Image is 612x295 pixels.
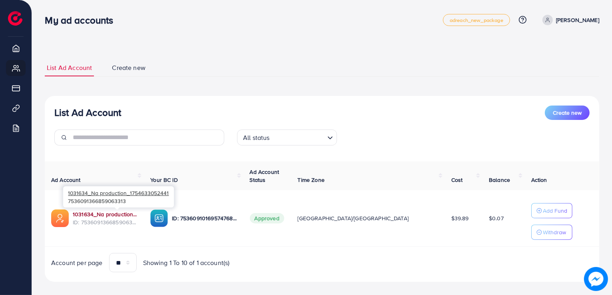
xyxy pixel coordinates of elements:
[51,258,103,267] span: Account per page
[531,176,547,184] span: Action
[68,189,169,197] span: 1031634_Na production_1754633052441
[545,106,590,120] button: Create new
[531,225,572,240] button: Withdraw
[63,186,174,207] div: 7536091366859063313
[451,176,463,184] span: Cost
[45,14,120,26] h3: My ad accounts
[451,214,469,222] span: $39.89
[8,11,22,26] img: logo
[237,130,337,146] div: Search for option
[150,209,168,227] img: ic-ba-acc.ded83a64.svg
[73,210,138,218] a: 1031634_Na production_1754633052441
[272,130,324,144] input: Search for option
[556,15,599,25] p: [PERSON_NAME]
[584,267,608,291] img: image
[443,14,510,26] a: adreach_new_package
[143,258,230,267] span: Showing 1 To 10 of 1 account(s)
[54,107,121,118] h3: List Ad Account
[298,176,325,184] span: Time Zone
[298,214,409,222] span: [GEOGRAPHIC_DATA]/[GEOGRAPHIC_DATA]
[489,214,504,222] span: $0.07
[450,18,503,23] span: adreach_new_package
[150,176,178,184] span: Your BC ID
[543,206,567,215] p: Add Fund
[250,168,279,184] span: Ad Account Status
[112,63,146,72] span: Create new
[489,176,510,184] span: Balance
[543,227,566,237] p: Withdraw
[553,109,582,117] span: Create new
[172,213,237,223] p: ID: 7536091016957476880
[539,15,599,25] a: [PERSON_NAME]
[51,176,81,184] span: Ad Account
[51,209,69,227] img: ic-ads-acc.e4c84228.svg
[73,218,138,226] span: ID: 7536091366859063313
[47,63,92,72] span: List Ad Account
[241,132,271,144] span: All status
[531,203,572,218] button: Add Fund
[250,213,284,223] span: Approved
